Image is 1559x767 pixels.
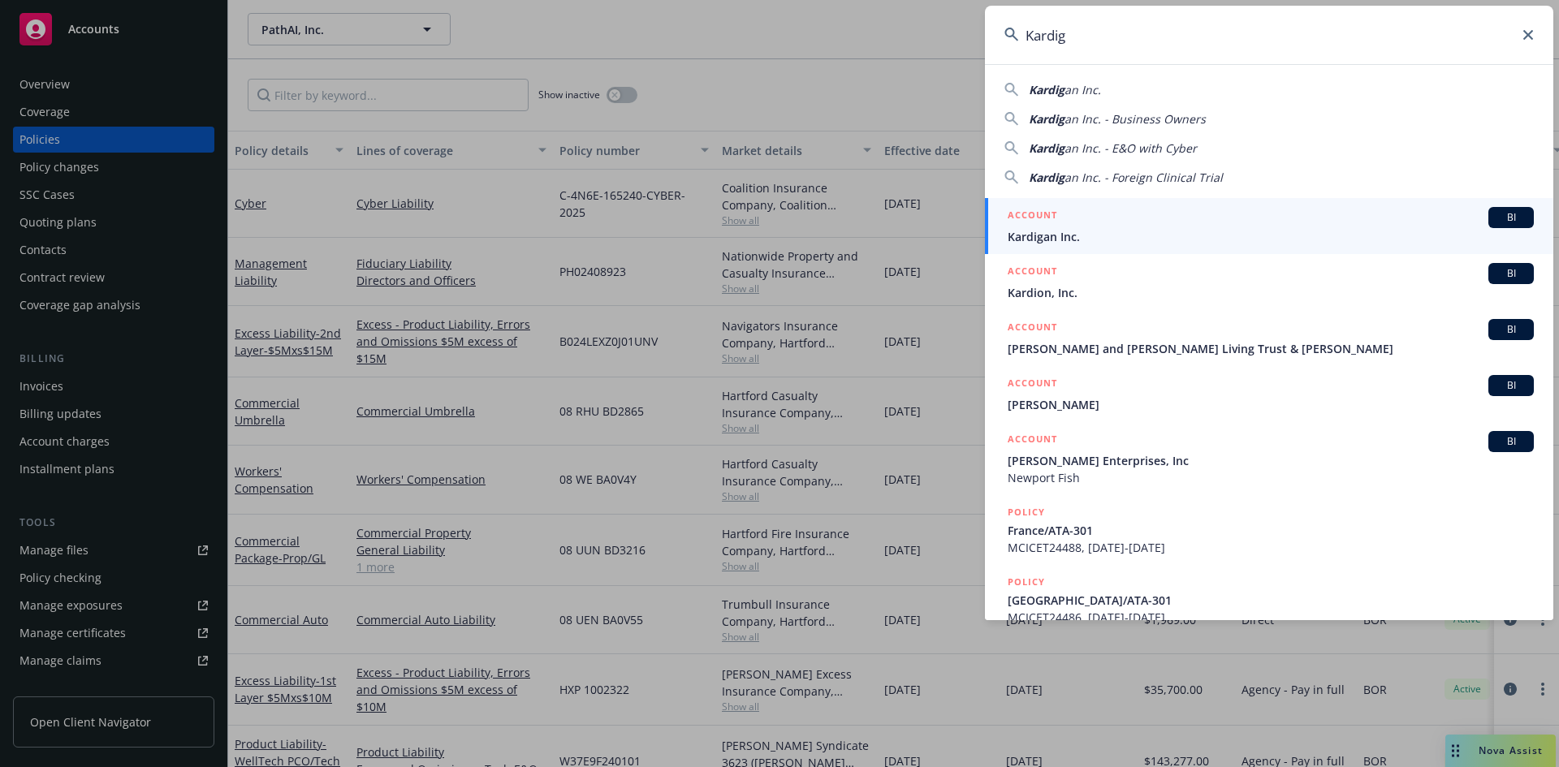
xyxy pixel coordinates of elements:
span: [PERSON_NAME] Enterprises, Inc [1008,452,1534,469]
span: [PERSON_NAME] [1008,396,1534,413]
span: BI [1495,378,1527,393]
h5: POLICY [1008,574,1045,590]
span: MCICET24486, [DATE]-[DATE] [1008,609,1534,626]
span: an Inc. - Foreign Clinical Trial [1065,170,1223,185]
span: Kardigan Inc. [1008,228,1534,245]
span: Kardig [1029,82,1065,97]
a: POLICY[GEOGRAPHIC_DATA]/ATA-301MCICET24486, [DATE]-[DATE] [985,565,1553,635]
span: Kardion, Inc. [1008,284,1534,301]
a: ACCOUNTBIKardigan Inc. [985,198,1553,254]
span: BI [1495,210,1527,225]
a: ACCOUNTBI[PERSON_NAME] Enterprises, IncNewport Fish [985,422,1553,495]
span: Kardig [1029,111,1065,127]
span: MCICET24488, [DATE]-[DATE] [1008,539,1534,556]
a: POLICYFrance/ATA-301MCICET24488, [DATE]-[DATE] [985,495,1553,565]
span: an Inc. - E&O with Cyber [1065,140,1197,156]
a: ACCOUNTBIKardion, Inc. [985,254,1553,310]
span: Kardig [1029,170,1065,185]
span: an Inc. - Business Owners [1065,111,1206,127]
span: France/ATA-301 [1008,522,1534,539]
h5: POLICY [1008,504,1045,520]
h5: ACCOUNT [1008,207,1057,226]
span: Newport Fish [1008,469,1534,486]
h5: ACCOUNT [1008,263,1057,282]
a: ACCOUNTBI[PERSON_NAME] and [PERSON_NAME] Living Trust & [PERSON_NAME] [985,310,1553,366]
span: BI [1495,322,1527,337]
input: Search... [985,6,1553,64]
h5: ACCOUNT [1008,319,1057,338]
h5: ACCOUNT [1008,375,1057,394]
span: [GEOGRAPHIC_DATA]/ATA-301 [1008,592,1534,609]
span: Kardig [1029,140,1065,156]
span: [PERSON_NAME] and [PERSON_NAME] Living Trust & [PERSON_NAME] [1008,340,1534,357]
span: BI [1495,434,1527,449]
a: ACCOUNTBI[PERSON_NAME] [985,366,1553,422]
h5: ACCOUNT [1008,431,1057,450]
span: an Inc. [1065,82,1101,97]
span: BI [1495,266,1527,281]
